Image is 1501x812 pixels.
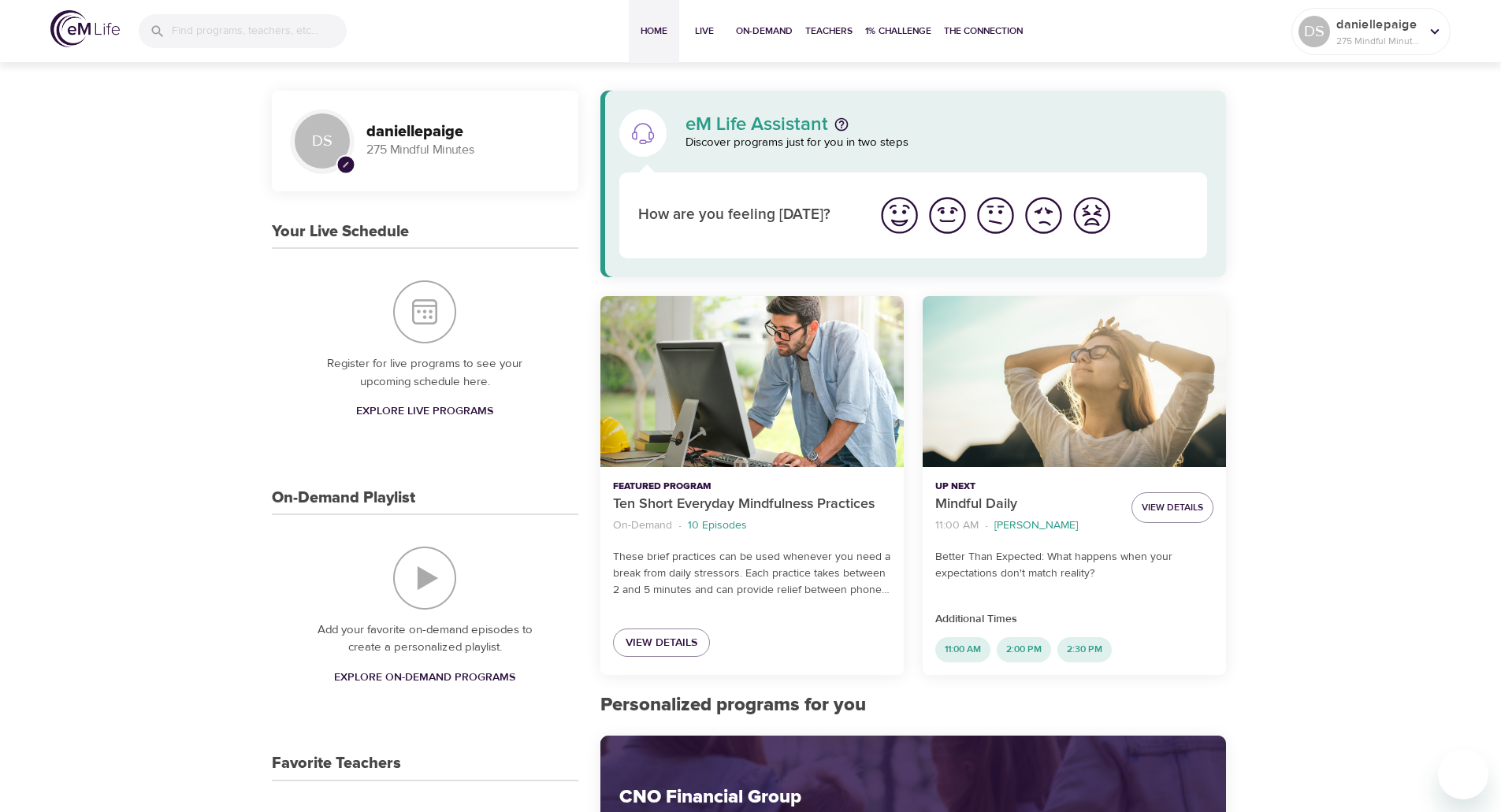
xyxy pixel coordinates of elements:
img: bad [1022,194,1065,237]
img: good [926,194,969,237]
img: Your Live Schedule [393,280,456,343]
iframe: Button to launch messaging window [1438,749,1488,799]
p: How are you feeling [DATE]? [638,204,856,227]
button: I'm feeling ok [972,191,1020,239]
a: Explore On-Demand Programs [328,663,522,692]
span: 1% Challenge [865,23,931,39]
img: eM Life Assistant [630,121,656,146]
span: Home [635,23,673,39]
a: Explore Live Programs [350,397,500,426]
h2: Personalized programs for you [600,694,1227,717]
h3: Your Live Schedule [272,223,409,241]
span: View Details [1142,499,1203,516]
p: 275 Mindful Minutes [366,141,559,159]
div: 2:30 PM [1057,637,1112,662]
span: Explore Live Programs [356,402,493,421]
p: 10 Episodes [688,517,747,534]
p: eM Life Assistant [685,115,828,134]
button: View Details [1131,492,1213,523]
span: The Connection [944,23,1023,39]
img: ok [974,194,1017,237]
img: logo [50,10,120,47]
a: View Details [613,628,710,658]
p: [PERSON_NAME] [994,517,1078,534]
button: I'm feeling worst [1068,191,1116,239]
nav: breadcrumb [935,515,1119,536]
p: These brief practices can be used whenever you need a break from daily stressors. Each practice t... [613,549,891,599]
h2: CNO Financial Group [619,786,1208,809]
h3: Favorite Teachers [272,755,401,773]
p: Discover programs just for you in two steps [685,134,1208,152]
span: Teachers [805,23,853,39]
div: DS [1299,16,1330,47]
span: On-Demand [736,23,793,39]
button: I'm feeling great [875,191,923,239]
p: Additional Times [935,611,1213,628]
input: Find programs, teachers, etc... [172,14,347,48]
h3: daniellepaige [366,123,559,141]
li: · [985,515,988,536]
button: I'm feeling good [923,191,972,239]
p: On-Demand [613,517,672,534]
p: Add your favorite on-demand episodes to create a personalized playlist. [303,621,547,657]
p: Ten Short Everyday Mindfulness Practices [613,494,891,515]
button: Ten Short Everyday Mindfulness Practices [600,296,904,467]
img: On-Demand Playlist [393,547,456,610]
img: great [878,194,921,237]
p: 11:00 AM [935,517,979,534]
nav: breadcrumb [613,515,891,536]
div: 2:00 PM [997,637,1051,662]
li: · [678,515,682,536]
img: worst [1070,194,1113,237]
p: Register for live programs to see your upcoming schedule here. [303,355,547,391]
span: 2:00 PM [997,643,1051,656]
span: 11:00 AM [935,643,990,656]
span: Explore On-Demand Programs [334,668,515,688]
p: 275 Mindful Minutes [1336,34,1420,48]
p: Up Next [935,480,1119,494]
p: Mindful Daily [935,494,1119,515]
span: 2:30 PM [1057,643,1112,656]
div: DS [291,109,354,172]
button: I'm feeling bad [1020,191,1068,239]
p: daniellepaige [1336,15,1420,34]
span: View Details [626,633,697,653]
button: Mindful Daily [923,296,1226,467]
div: 11:00 AM [935,637,990,662]
p: Better Than Expected: What happens when your expectations don't match reality? [935,549,1213,582]
p: Featured Program [613,480,891,494]
h3: On-Demand Playlist [272,489,415,507]
span: Live [685,23,723,39]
